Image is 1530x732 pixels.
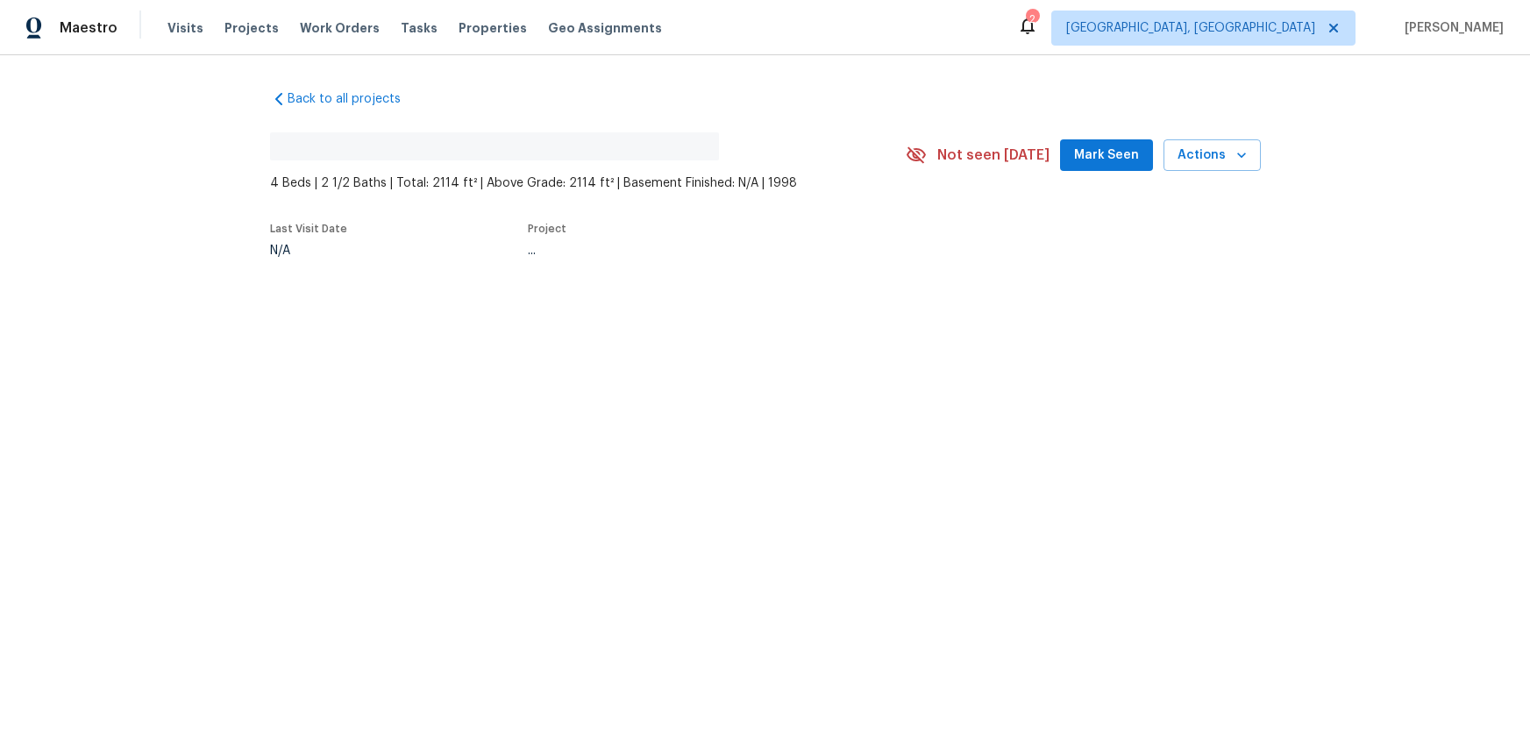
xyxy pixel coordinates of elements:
[1060,139,1153,172] button: Mark Seen
[1074,145,1139,167] span: Mark Seen
[459,19,527,37] span: Properties
[1178,145,1247,167] span: Actions
[1164,139,1261,172] button: Actions
[528,245,865,257] div: ...
[224,19,279,37] span: Projects
[937,146,1050,164] span: Not seen [DATE]
[401,22,438,34] span: Tasks
[300,19,380,37] span: Work Orders
[270,224,347,234] span: Last Visit Date
[1398,19,1504,37] span: [PERSON_NAME]
[270,90,438,108] a: Back to all projects
[1066,19,1315,37] span: [GEOGRAPHIC_DATA], [GEOGRAPHIC_DATA]
[528,224,566,234] span: Project
[270,245,347,257] div: N/A
[60,19,117,37] span: Maestro
[1026,11,1038,28] div: 2
[167,19,203,37] span: Visits
[548,19,662,37] span: Geo Assignments
[270,174,906,192] span: 4 Beds | 2 1/2 Baths | Total: 2114 ft² | Above Grade: 2114 ft² | Basement Finished: N/A | 1998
